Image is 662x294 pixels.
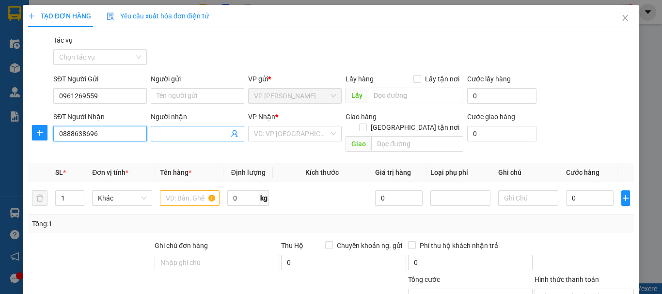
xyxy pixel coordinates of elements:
[416,240,502,251] span: Phí thu hộ khách nhận trả
[231,169,266,176] span: Định lượng
[53,111,147,122] div: SĐT Người Nhận
[53,36,73,44] label: Tác vụ
[621,14,629,22] span: close
[467,88,536,104] input: Cước lấy hàng
[467,126,536,141] input: Cước giao hàng
[305,169,339,176] span: Kích thước
[467,75,511,83] label: Cước lấy hàng
[155,255,279,270] input: Ghi chú đơn hàng
[281,242,303,249] span: Thu Hộ
[367,122,463,133] span: [GEOGRAPHIC_DATA] tận nơi
[28,12,91,20] span: TẠO ĐƠN HÀNG
[32,218,256,229] div: Tổng: 1
[333,240,406,251] span: Chuyển khoản ng. gửi
[346,75,374,83] span: Lấy hàng
[408,276,440,283] span: Tổng cước
[368,88,463,103] input: Dọc đường
[32,125,47,140] button: plus
[98,191,146,205] span: Khác
[160,169,191,176] span: Tên hàng
[53,74,147,84] div: SĐT Người Gửi
[426,163,494,182] th: Loại phụ phí
[155,242,208,249] label: Ghi chú đơn hàng
[621,190,630,206] button: plus
[32,190,47,206] button: delete
[32,129,47,137] span: plus
[346,113,377,121] span: Giao hàng
[254,89,336,103] span: VP Ngọc Hồi
[612,5,639,32] button: Close
[375,169,411,176] span: Giá trị hàng
[160,190,220,206] input: VD: Bàn, Ghế
[231,130,238,138] span: user-add
[467,113,515,121] label: Cước giao hàng
[421,74,463,84] span: Lấy tận nơi
[28,13,35,19] span: plus
[346,136,371,152] span: Giao
[107,12,209,20] span: Yêu cầu xuất hóa đơn điện tử
[566,169,599,176] span: Cước hàng
[55,169,63,176] span: SL
[248,113,275,121] span: VP Nhận
[535,276,599,283] label: Hình thức thanh toán
[622,194,630,202] span: plus
[259,190,269,206] span: kg
[498,190,558,206] input: Ghi Chú
[346,88,368,103] span: Lấy
[151,111,244,122] div: Người nhận
[248,74,342,84] div: VP gửi
[375,190,423,206] input: 0
[151,74,244,84] div: Người gửi
[494,163,562,182] th: Ghi chú
[371,136,463,152] input: Dọc đường
[107,13,114,20] img: icon
[92,169,128,176] span: Đơn vị tính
